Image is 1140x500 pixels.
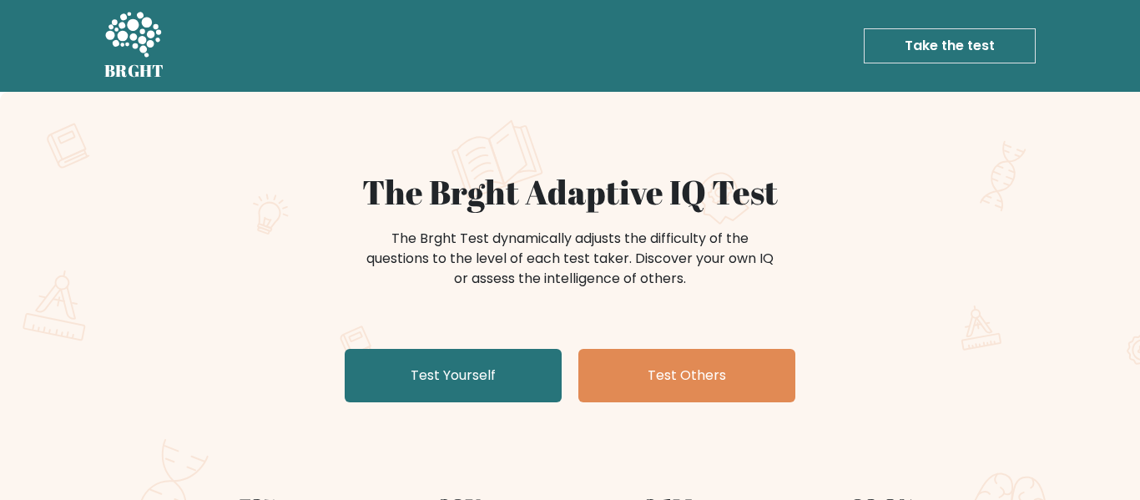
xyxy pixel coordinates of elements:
[104,61,164,81] h5: BRGHT
[578,349,795,402] a: Test Others
[345,349,562,402] a: Test Yourself
[104,7,164,85] a: BRGHT
[361,229,779,289] div: The Brght Test dynamically adjusts the difficulty of the questions to the level of each test take...
[163,172,977,212] h1: The Brght Adaptive IQ Test
[864,28,1036,63] a: Take the test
